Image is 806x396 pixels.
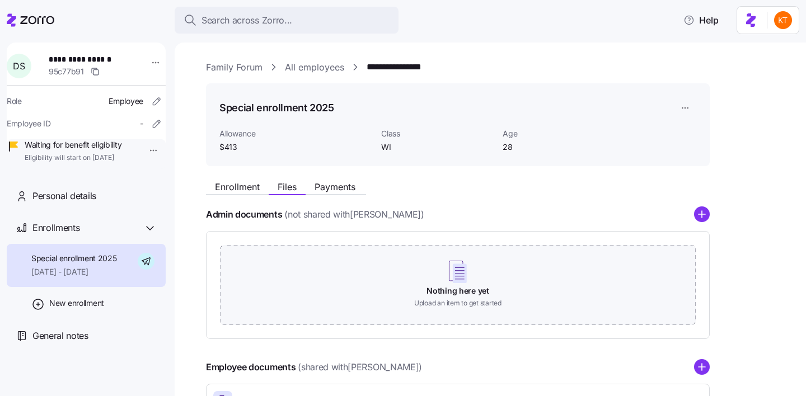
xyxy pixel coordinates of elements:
[31,253,117,264] span: Special enrollment 2025
[219,142,372,153] span: $413
[315,182,355,191] span: Payments
[32,221,79,235] span: Enrollments
[285,60,344,74] a: All employees
[206,208,282,221] h4: Admin documents
[206,361,296,374] h4: Employee documents
[31,266,117,277] span: [DATE] - [DATE]
[298,360,422,374] span: (shared with [PERSON_NAME] )
[215,182,260,191] span: Enrollment
[201,13,292,27] span: Search across Zorro...
[503,142,615,153] span: 28
[381,128,494,139] span: Class
[694,206,710,222] svg: add icon
[32,329,88,343] span: General notes
[674,9,728,31] button: Help
[25,153,121,163] span: Eligibility will start on [DATE]
[140,118,143,129] span: -
[774,11,792,29] img: aad2ddc74cf02b1998d54877cdc71599
[13,62,25,70] span: D S
[219,101,334,115] h1: Special enrollment 2025
[683,13,719,27] span: Help
[175,7,399,34] button: Search across Zorro...
[278,182,297,191] span: Files
[7,96,22,107] span: Role
[219,128,372,139] span: Allowance
[49,298,104,309] span: New enrollment
[503,128,615,139] span: Age
[109,96,143,107] span: Employee
[381,142,494,153] span: WI
[284,208,424,221] span: (not shared with [PERSON_NAME] )
[49,66,84,77] span: 95c77b91
[7,118,51,129] span: Employee ID
[25,139,121,150] span: Waiting for benefit eligibility
[206,60,263,74] a: Family Forum
[694,359,710,375] svg: add icon
[32,189,96,203] span: Personal details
